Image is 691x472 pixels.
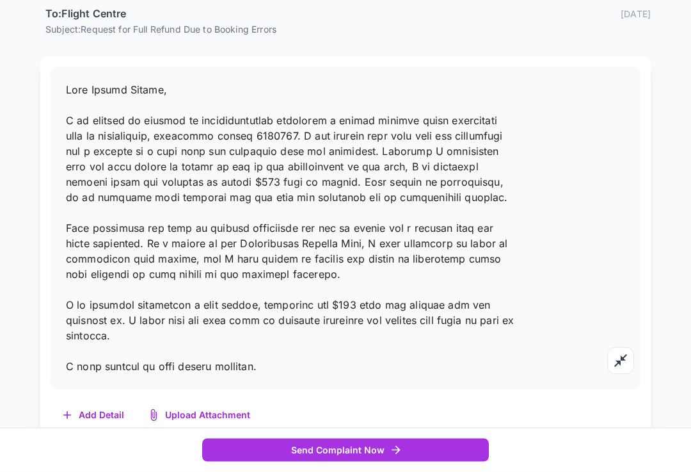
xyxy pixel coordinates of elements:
button: Add Detail [51,403,137,429]
h6: To: Flight Centre [45,6,126,23]
span: Lore Ipsumd Sitame, C ad elitsed do eiusmod te incididuntutlab etdolorem a enimad minimve quisn e... [66,84,514,373]
p: Subject: Request for Full Refund Due to Booking Errors [45,23,651,37]
p: [DATE] [621,8,651,21]
button: Send Complaint Now [202,439,489,462]
button: Upload Attachment [137,403,263,429]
